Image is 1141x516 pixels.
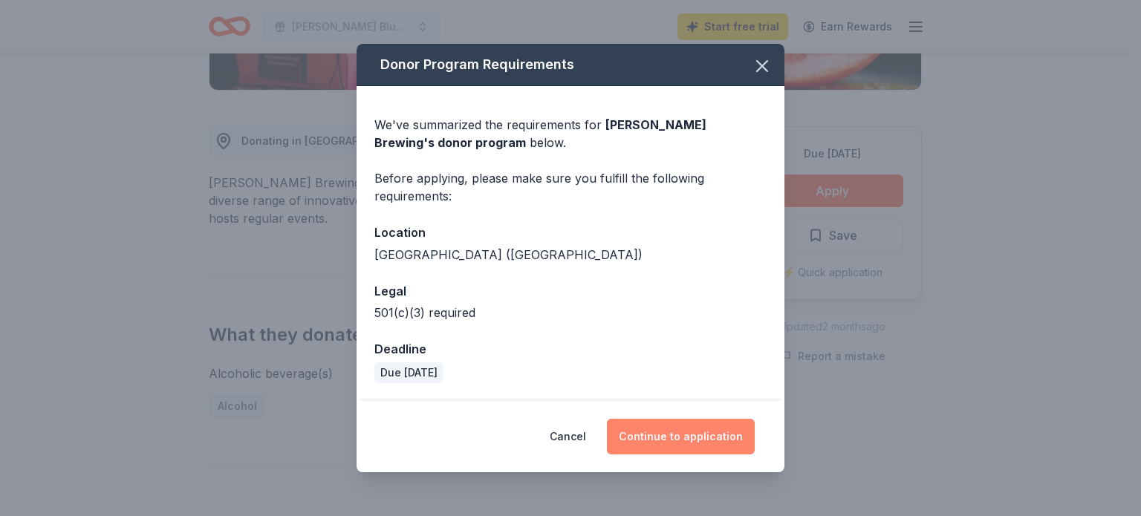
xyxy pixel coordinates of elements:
button: Continue to application [607,419,755,454]
div: Deadline [374,339,767,359]
div: Due [DATE] [374,362,443,383]
div: Legal [374,281,767,301]
div: Donor Program Requirements [357,44,784,86]
div: We've summarized the requirements for below. [374,116,767,151]
button: Cancel [550,419,586,454]
div: 501(c)(3) required [374,304,767,321]
div: Location [374,223,767,242]
div: [GEOGRAPHIC_DATA] ([GEOGRAPHIC_DATA]) [374,246,767,264]
div: Before applying, please make sure you fulfill the following requirements: [374,169,767,205]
